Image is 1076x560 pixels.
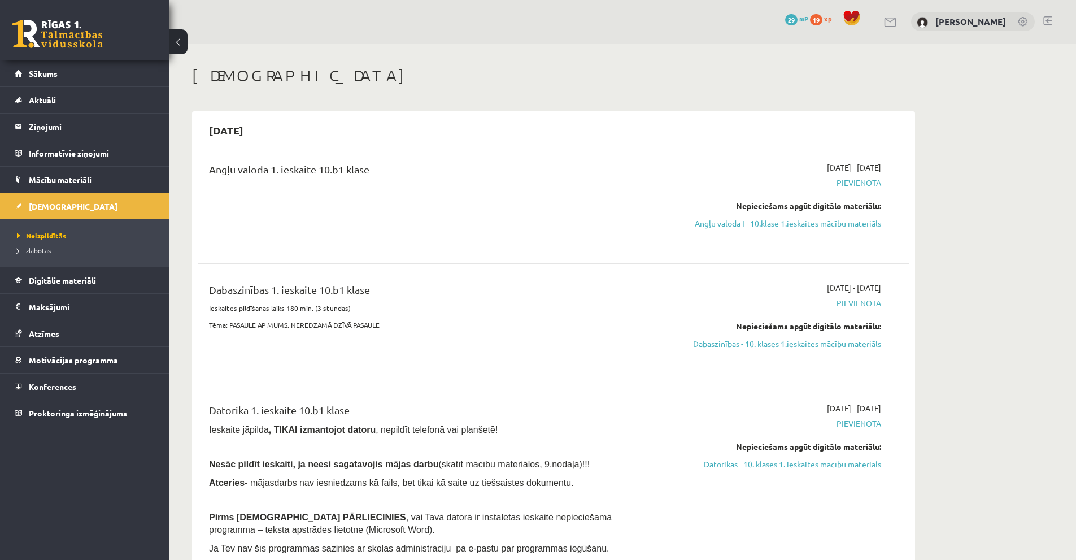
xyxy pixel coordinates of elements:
div: Nepieciešams apgūt digitālo materiālu: [668,320,881,332]
legend: Ziņojumi [29,114,155,140]
a: Motivācijas programma [15,347,155,373]
a: Angļu valoda I - 10.klase 1.ieskaites mācību materiāls [668,218,881,229]
a: Rīgas 1. Tālmācības vidusskola [12,20,103,48]
div: Datorika 1. ieskaite 10.b1 klase [209,402,651,423]
span: [DATE] - [DATE] [827,282,881,294]
span: Konferences [29,381,76,392]
a: Mācību materiāli [15,167,155,193]
a: Datorikas - 10. klases 1. ieskaites mācību materiāls [668,458,881,470]
span: Aktuāli [29,95,56,105]
span: - mājasdarbs nav iesniedzams kā fails, bet tikai kā saite uz tiešsaistes dokumentu. [209,478,574,488]
legend: Informatīvie ziņojumi [29,140,155,166]
div: Angļu valoda 1. ieskaite 10.b1 klase [209,162,651,183]
b: , TIKAI izmantojot datoru [269,425,376,435]
a: Konferences [15,374,155,400]
span: , vai Tavā datorā ir instalētas ieskaitē nepieciešamā programma – teksta apstrādes lietotne (Micr... [209,513,612,535]
span: xp [824,14,831,23]
span: [DATE] - [DATE] [827,402,881,414]
span: 29 [785,14,798,25]
a: 19 xp [810,14,837,23]
span: Ja Tev nav šīs programmas sazinies ar skolas administrāciju pa e-pastu par programmas iegūšanu. [209,544,609,553]
a: Aktuāli [15,87,155,113]
h1: [DEMOGRAPHIC_DATA] [192,66,915,85]
span: Atzīmes [29,328,59,338]
a: Izlabotās [17,245,158,255]
a: Sākums [15,60,155,86]
div: Dabaszinības 1. ieskaite 10.b1 klase [209,282,651,303]
span: Digitālie materiāli [29,275,96,285]
a: Informatīvie ziņojumi [15,140,155,166]
span: Neizpildītās [17,231,66,240]
span: Proktoringa izmēģinājums [29,408,127,418]
span: Nesāc pildīt ieskaiti, ja neesi sagatavojis mājas darbu [209,459,438,469]
a: 29 mP [785,14,808,23]
span: Pievienota [668,177,881,189]
p: Tēma: PASAULE AP MUMS. NEREDZAMĀ DZĪVĀ PASAULE [209,320,651,330]
span: Pirms [DEMOGRAPHIC_DATA] PĀRLIECINIES [209,513,406,522]
span: [DEMOGRAPHIC_DATA] [29,201,117,211]
img: Stepans Grigorjevs [917,17,928,28]
div: Nepieciešams apgūt digitālo materiālu: [668,200,881,212]
span: Motivācijas programma [29,355,118,365]
a: Dabaszinības - 10. klases 1.ieskaites mācību materiāls [668,338,881,350]
div: Nepieciešams apgūt digitālo materiālu: [668,441,881,453]
span: 19 [810,14,822,25]
span: (skatīt mācību materiālos, 9.nodaļa)!!! [438,459,590,469]
span: Sākums [29,68,58,79]
span: mP [799,14,808,23]
span: Pievienota [668,297,881,309]
h2: [DATE] [198,117,255,144]
a: Ziņojumi [15,114,155,140]
span: [DATE] - [DATE] [827,162,881,173]
span: Pievienota [668,418,881,429]
span: Mācību materiāli [29,175,92,185]
a: [DEMOGRAPHIC_DATA] [15,193,155,219]
a: Atzīmes [15,320,155,346]
a: Neizpildītās [17,231,158,241]
a: Proktoringa izmēģinājums [15,400,155,426]
a: Digitālie materiāli [15,267,155,293]
span: Ieskaite jāpilda , nepildīt telefonā vai planšetē! [209,425,498,435]
a: Maksājumi [15,294,155,320]
p: Ieskaites pildīšanas laiks 180 min. (3 stundas) [209,303,651,313]
a: [PERSON_NAME] [935,16,1006,27]
b: Atceries [209,478,245,488]
span: Izlabotās [17,246,51,255]
legend: Maksājumi [29,294,155,320]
